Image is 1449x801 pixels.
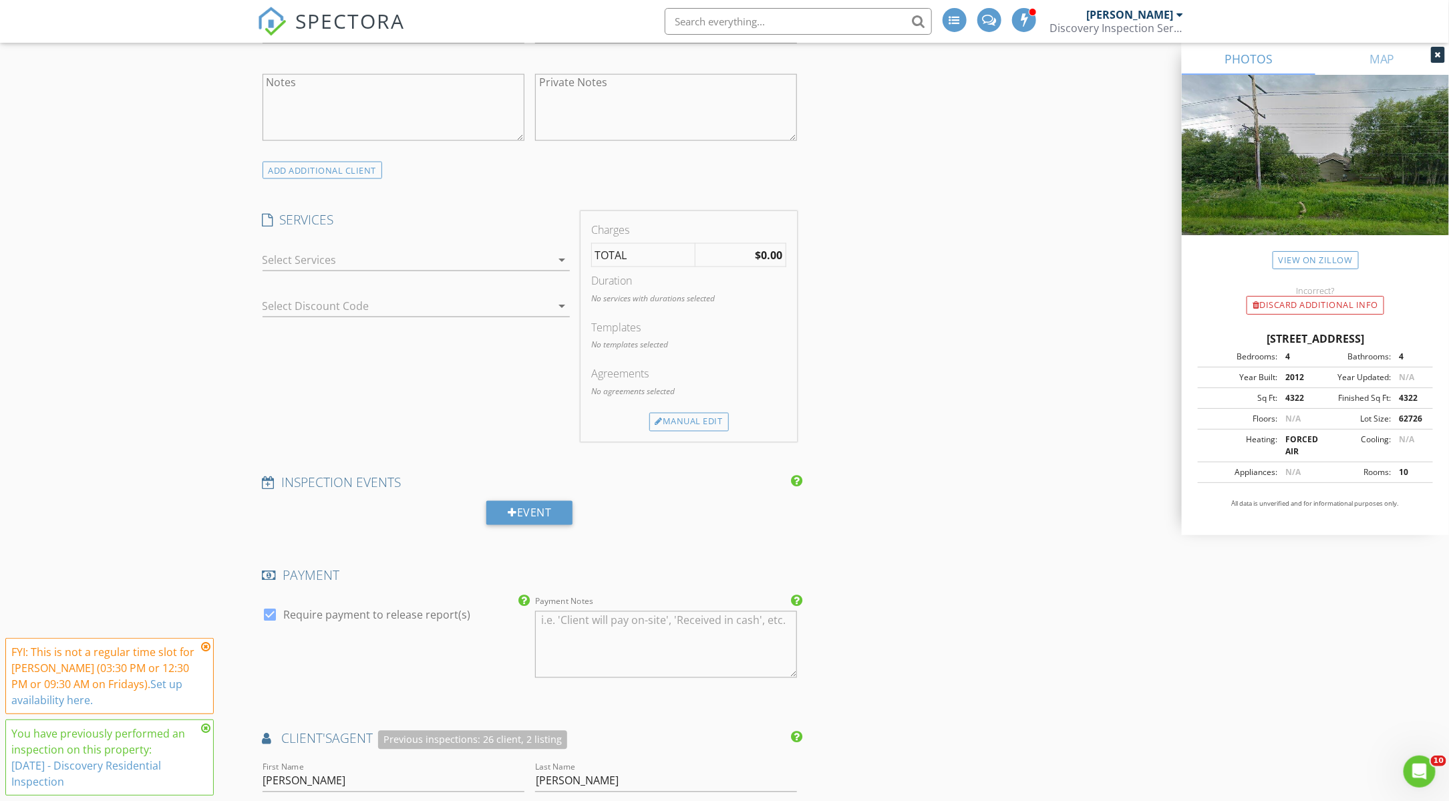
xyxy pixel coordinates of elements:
[1315,351,1391,363] div: Bathrooms:
[11,726,197,790] div: You have previously performed an inspection on this property:
[11,644,197,708] div: FYI: This is not a regular time slot for [PERSON_NAME] (03:30 PM or 12:30 PM or 09:30 AM on Frida...
[263,162,383,180] div: ADD ADDITIONAL client
[1247,296,1384,315] div: Discard Additional info
[257,18,406,46] a: SPECTORA
[1315,392,1391,404] div: Finished Sq Ft:
[1391,466,1429,478] div: 10
[1202,351,1277,363] div: Bedrooms:
[1182,43,1315,75] a: PHOTOS
[1202,434,1277,458] div: Heating:
[755,248,782,263] strong: $0.00
[263,474,798,492] h4: INSPECTION EVENTS
[1202,413,1277,425] div: Floors:
[1087,8,1174,21] div: [PERSON_NAME]
[1277,351,1315,363] div: 4
[1315,43,1449,75] a: MAP
[554,298,570,314] i: arrow_drop_down
[591,319,786,335] div: Templates
[1202,392,1277,404] div: Sq Ft:
[1315,371,1391,383] div: Year Updated:
[1273,251,1359,269] a: View on Zillow
[591,222,786,238] div: Charges
[281,730,332,748] span: client's
[591,339,786,351] p: No templates selected
[1391,413,1429,425] div: 62726
[591,273,786,289] div: Duration
[1050,21,1184,35] div: Discovery Inspection Services
[1198,331,1433,347] div: [STREET_ADDRESS]
[1391,351,1429,363] div: 4
[263,211,570,228] h4: SERVICES
[486,501,573,525] div: Event
[649,413,729,432] div: Manual Edit
[554,252,570,268] i: arrow_drop_down
[1315,466,1391,478] div: Rooms:
[1315,434,1391,458] div: Cooling:
[1198,499,1433,508] p: All data is unverified and for informational purposes only.
[1404,756,1436,788] iframe: Intercom live chat
[591,293,786,305] p: No services with durations selected
[1315,413,1391,425] div: Lot Size:
[591,366,786,382] div: Agreements
[296,7,406,35] span: SPECTORA
[1182,285,1449,296] div: Incorrect?
[1277,434,1315,458] div: FORCED AIR
[1399,434,1414,445] span: N/A
[1431,756,1446,766] span: 10
[257,7,287,36] img: The Best Home Inspection Software - Spectora
[263,567,798,585] h4: PAYMENT
[1277,371,1315,383] div: 2012
[263,730,798,750] h4: AGENT
[1277,392,1315,404] div: 4322
[1202,371,1277,383] div: Year Built:
[11,758,161,789] a: [DATE] - Discovery Residential Inspection
[665,8,932,35] input: Search everything...
[1202,466,1277,478] div: Appliances:
[378,731,567,750] div: Previous inspections: 26 client, 2 listing
[1182,75,1449,267] img: streetview
[591,386,786,398] p: No agreements selected
[1285,413,1301,424] span: N/A
[1399,371,1414,383] span: N/A
[591,244,695,267] td: TOTAL
[284,609,471,622] label: Require payment to release report(s)
[1391,392,1429,404] div: 4322
[1285,466,1301,478] span: N/A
